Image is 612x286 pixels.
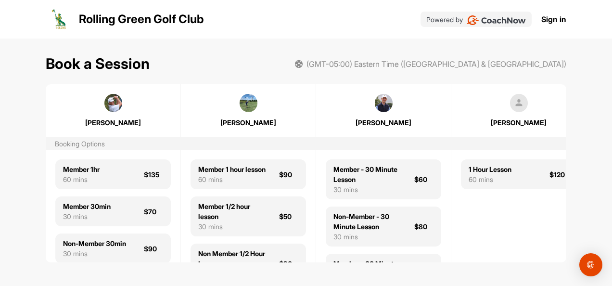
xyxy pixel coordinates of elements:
div: $120 [549,169,569,180]
div: 30 mins [63,248,126,259]
div: 1 Hour Lesson [469,164,511,174]
div: Member 30min [63,201,111,211]
div: $80 [414,221,433,232]
div: 30 mins [63,211,111,221]
img: square_c38149ace2d67fed064ce2ecdac316ab.jpg [375,94,393,112]
div: Member 1hr [63,164,100,174]
div: 30 mins [198,221,268,232]
img: square_76d474b740ca28bdc38895401cb2d4cb.jpg [240,94,258,112]
div: 30 mins [333,184,403,195]
div: Member - 30 Minute Lesson [333,164,403,184]
div: Non-Member - 30 Minute Lesson [333,211,403,232]
div: Non-Member 30min [63,238,126,248]
div: $135 [144,169,163,180]
h1: Book a Session [46,53,150,75]
div: Booking Options [55,139,105,149]
p: Powered by [426,14,463,25]
div: $50 [279,211,298,221]
div: 60 mins [63,174,100,184]
div: Member 1 hour lesson [198,164,266,174]
div: $70 [144,207,163,217]
div: Non Member 1/2 Hour Lesson [198,248,268,269]
div: $60 [414,174,433,184]
p: Rolling Green Golf Club [79,11,204,28]
img: square_f0fd8699626d342409a23b1a51ec4760.jpg [104,94,123,112]
div: [PERSON_NAME] [461,117,576,128]
div: 60 mins [469,174,511,184]
div: [PERSON_NAME] [326,117,441,128]
div: Open Intercom Messenger [579,253,602,276]
a: Sign in [541,13,566,25]
div: $90 [279,259,298,269]
div: $90 [144,244,163,254]
img: CoachNow [467,15,526,25]
img: logo [48,8,71,31]
span: (GMT-05:00) Eastern Time ([GEOGRAPHIC_DATA] & [GEOGRAPHIC_DATA]) [306,58,566,70]
div: $90 [279,169,298,180]
div: Member 1/2 hour lesson [198,201,268,221]
div: [PERSON_NAME] [191,117,306,128]
div: 60 mins [198,174,266,184]
div: Member - 60 Minute Lesson [333,259,403,279]
img: square_default-ef6cabf814de5a2bf16c804365e32c732080f9872bdf737d349900a9daf73cf9.png [510,94,528,112]
div: [PERSON_NAME] [56,117,170,128]
div: 30 mins [333,232,403,242]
